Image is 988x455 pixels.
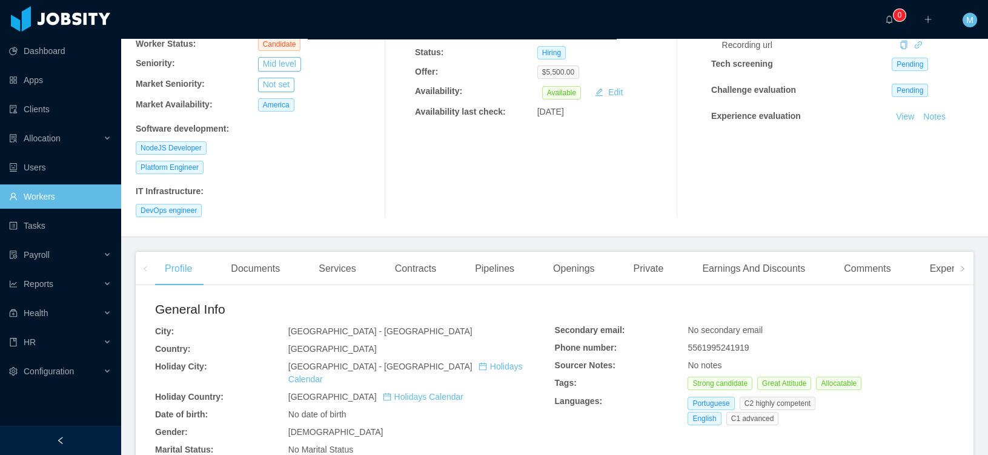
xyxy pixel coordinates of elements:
[136,186,204,196] b: IT Infrastructure :
[555,360,615,370] b: Sourcer Notes:
[288,362,523,384] a: icon: calendarHolidays Calendar
[688,343,749,352] span: 5561995241919
[288,445,353,454] span: No Marital Status
[914,40,923,50] a: icon: link
[711,59,773,69] strong: Tech screening
[9,251,18,259] i: icon: file-protect
[688,377,752,390] span: Strong candidate
[722,39,895,52] div: Recording url
[918,138,950,152] button: Notes
[885,15,894,24] i: icon: bell
[757,377,811,390] span: Great Attitude
[892,58,928,71] span: Pending
[9,134,18,143] i: icon: solution
[624,252,674,286] div: Private
[9,184,111,209] a: icon: userWorkers
[24,250,50,260] span: Payroll
[258,78,294,92] button: Not set
[543,252,605,286] div: Openings
[155,252,202,286] div: Profile
[537,66,579,79] span: $5,500.00
[894,9,906,21] sup: 0
[537,46,566,59] span: Hiring
[136,141,207,155] span: NodeJS Developer
[479,362,487,371] i: icon: calendar
[555,325,625,335] b: Secondary email:
[24,279,53,289] span: Reports
[385,252,446,286] div: Contracts
[136,161,204,174] span: Platform Engineer
[9,338,18,346] i: icon: book
[383,392,463,402] a: icon: calendarHolidays Calendar
[24,337,36,347] span: HR
[9,97,111,121] a: icon: auditClients
[892,112,918,121] a: View
[688,412,721,425] span: English
[711,85,796,95] strong: Challenge evaluation
[892,84,928,97] span: Pending
[258,98,294,112] span: America
[24,366,74,376] span: Configuration
[465,252,524,286] div: Pipelines
[960,266,966,272] i: icon: right
[221,252,290,286] div: Documents
[9,155,111,180] a: icon: robotUsers
[9,39,111,63] a: icon: pie-chartDashboard
[288,392,463,402] span: [GEOGRAPHIC_DATA]
[918,110,950,124] button: Notes
[155,392,224,402] b: Holiday Country:
[258,57,301,72] button: Mid level
[142,266,148,272] i: icon: left
[900,41,908,49] i: icon: copy
[9,309,18,317] i: icon: medicine-box
[966,13,973,27] span: M
[740,397,815,410] span: C2 highly competent
[834,252,900,286] div: Comments
[258,38,301,51] span: Candidate
[9,68,111,92] a: icon: appstoreApps
[288,362,523,384] span: [GEOGRAPHIC_DATA] - [GEOGRAPHIC_DATA]
[155,409,208,419] b: Date of birth:
[155,362,207,371] b: Holiday City:
[415,86,462,96] b: Availability:
[136,99,213,109] b: Market Availability:
[555,378,577,388] b: Tags:
[288,326,472,336] span: [GEOGRAPHIC_DATA] - [GEOGRAPHIC_DATA]
[914,41,923,49] i: icon: link
[9,367,18,376] i: icon: setting
[383,393,391,401] i: icon: calendar
[555,343,617,352] b: Phone number:
[924,15,932,24] i: icon: plus
[155,445,213,454] b: Marital Status:
[415,107,506,116] b: Availability last check:
[415,47,443,57] b: Status:
[692,252,815,286] div: Earnings And Discounts
[136,58,175,68] b: Seniority:
[688,397,734,410] span: Portuguese
[711,111,801,121] strong: Experience evaluation
[288,409,346,419] span: No date of birth
[136,124,229,133] b: Software development :
[537,107,564,116] span: [DATE]
[900,39,908,52] div: Copy
[9,214,111,238] a: icon: profileTasks
[590,85,628,99] button: icon: editEdit
[816,377,861,390] span: Allocatable
[136,204,202,217] span: DevOps engineer
[136,39,196,49] b: Worker Status:
[555,396,603,406] b: Languages:
[155,326,174,336] b: City:
[288,344,377,354] span: [GEOGRAPHIC_DATA]
[726,412,779,425] span: C1 advanced
[309,252,365,286] div: Services
[24,133,61,143] span: Allocation
[288,427,383,437] span: [DEMOGRAPHIC_DATA]
[155,344,190,354] b: Country:
[155,300,555,319] h2: General Info
[688,325,763,335] span: No secondary email
[9,280,18,288] i: icon: line-chart
[920,252,988,286] div: Experience
[688,360,721,370] span: No notes
[136,79,205,89] b: Market Seniority:
[415,67,438,76] b: Offer:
